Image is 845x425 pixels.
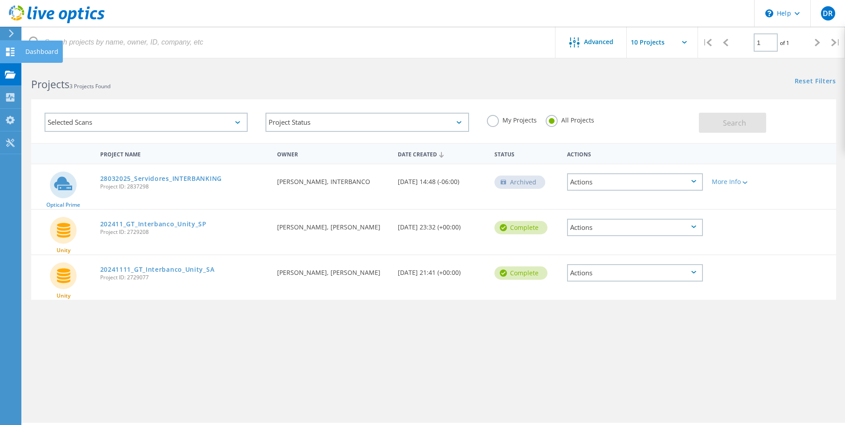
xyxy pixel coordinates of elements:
div: Complete [494,221,547,234]
span: DR [823,10,833,17]
div: Project Status [265,113,469,132]
div: Archived [494,176,545,189]
span: Search [723,118,746,128]
svg: \n [765,9,773,17]
div: Actions [567,264,703,282]
div: [PERSON_NAME], INTERBANCO [273,164,393,194]
label: My Projects [487,115,537,123]
div: Date Created [393,145,490,162]
button: Search [699,113,766,133]
span: Project ID: 2729208 [100,229,269,235]
a: Reset Filters [795,78,836,86]
label: All Projects [546,115,594,123]
span: Advanced [584,39,613,45]
div: [DATE] 21:41 (+00:00) [393,255,490,285]
div: Owner [273,145,393,162]
a: 20241111_GT_Interbanco_Unity_SA [100,266,215,273]
div: Actions [567,219,703,236]
span: Optical Prime [46,202,80,208]
span: Project ID: 2729077 [100,275,269,280]
div: [PERSON_NAME], [PERSON_NAME] [273,210,393,239]
div: Dashboard [25,49,58,55]
div: Project Name [96,145,273,162]
div: More Info [712,179,767,185]
b: Projects [31,77,69,91]
a: 202411_GT_Interbanco_Unity_SP [100,221,207,227]
span: Unity [57,293,70,298]
input: Search projects by name, owner, ID, company, etc [22,27,556,58]
div: [DATE] 23:32 (+00:00) [393,210,490,239]
div: | [827,27,845,58]
span: 3 Projects Found [69,82,110,90]
div: | [698,27,716,58]
span: Unity [57,248,70,253]
div: [PERSON_NAME], [PERSON_NAME] [273,255,393,285]
a: Live Optics Dashboard [9,19,105,25]
div: Selected Scans [45,113,248,132]
a: 28032025_Servidores_INTERBANKING [100,176,222,182]
span: of 1 [780,39,789,47]
div: Complete [494,266,547,280]
span: Project ID: 2837298 [100,184,269,189]
div: Actions [563,145,707,162]
div: Actions [567,173,703,191]
div: Status [490,145,563,162]
div: [DATE] 14:48 (-06:00) [393,164,490,194]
